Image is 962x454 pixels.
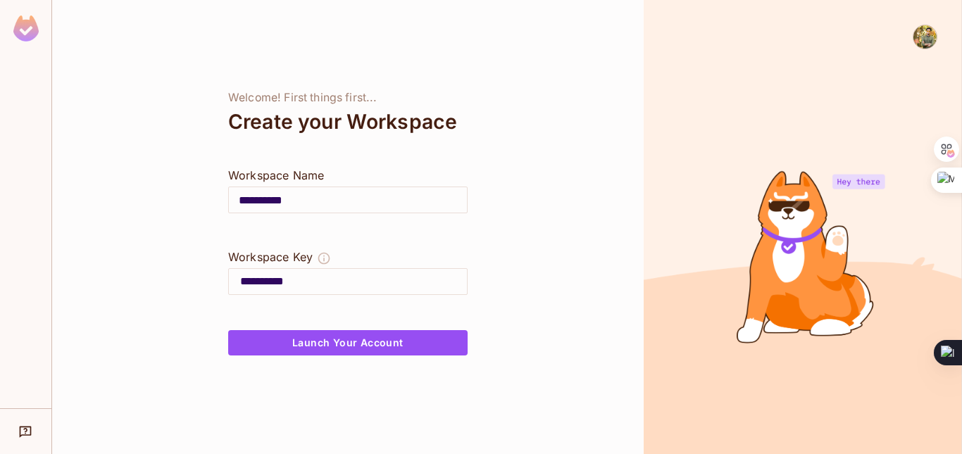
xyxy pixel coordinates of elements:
div: Help & Updates [10,417,42,446]
img: Farhan Tahmid Sabit [913,25,937,49]
div: Create your Workspace [228,105,468,139]
div: Workspace Name [228,167,468,184]
div: Workspace Key [228,248,313,265]
div: Welcome! First things first... [228,91,468,105]
img: SReyMgAAAABJRU5ErkJggg== [13,15,39,42]
button: The Workspace Key is unique, and serves as the identifier of your workspace. [317,248,331,268]
button: Launch Your Account [228,330,468,355]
